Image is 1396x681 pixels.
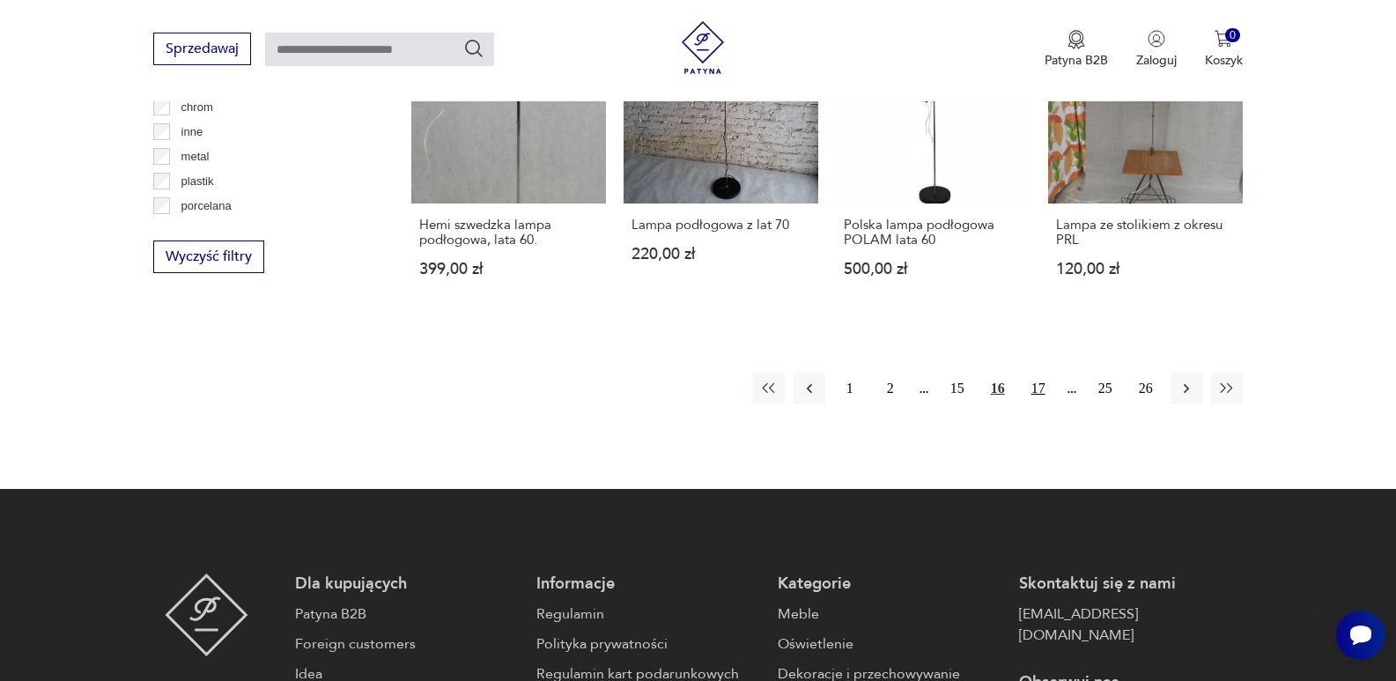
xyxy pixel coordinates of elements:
p: 120,00 zł [1056,262,1235,277]
p: porcelit [181,221,218,241]
p: 500,00 zł [844,262,1023,277]
img: Ikona medalu [1067,30,1085,49]
a: [EMAIL_ADDRESS][DOMAIN_NAME] [1019,603,1243,646]
h3: Lampa podłogowa z lat 70 [632,218,810,233]
button: 26 [1130,373,1162,404]
div: 0 [1225,28,1240,43]
img: Patyna - sklep z meblami i dekoracjami vintage [165,574,248,656]
p: Patyna B2B [1045,52,1108,69]
a: Produkt wyprzedanyLampa podłogowa z lat 70Lampa podłogowa z lat 70220,00 zł [624,9,818,311]
a: Produkt wyprzedanyHemi szwedzka lampa podłogowa, lata 60.Hemi szwedzka lampa podłogowa, lata 60.3... [411,9,606,311]
button: 15 [942,373,973,404]
p: Kategorie [778,574,1001,595]
button: Szukaj [463,38,484,59]
p: inne [181,122,203,142]
a: Ikona medaluPatyna B2B [1045,30,1108,69]
p: Informacje [536,574,760,595]
img: Patyna - sklep z meblami i dekoracjami vintage [676,21,729,74]
p: Dla kupujących [295,574,519,595]
button: 25 [1089,373,1121,404]
button: 17 [1023,373,1054,404]
button: 0Koszyk [1205,30,1243,69]
button: Sprzedawaj [153,33,251,65]
a: Meble [778,603,1001,625]
h3: Hemi szwedzka lampa podłogowa, lata 60. [419,218,598,248]
p: chrom [181,98,213,117]
button: 2 [875,373,906,404]
a: Oświetlenie [778,633,1001,655]
p: 220,00 zł [632,247,810,262]
p: Koszyk [1205,52,1243,69]
button: Patyna B2B [1045,30,1108,69]
p: porcelana [181,196,232,216]
iframe: Smartsupp widget button [1336,611,1385,660]
a: Produkt wyprzedanyPolska lampa podłogowa POLAM lata 60Polska lampa podłogowa POLAM lata 60500,00 zł [836,9,1030,311]
img: Ikona koszyka [1215,30,1232,48]
h3: Polska lampa podłogowa POLAM lata 60 [844,218,1023,248]
button: 16 [982,373,1014,404]
h3: Lampa ze stolikiem z okresu PRL [1056,218,1235,248]
p: 399,00 zł [419,262,598,277]
button: 1 [834,373,866,404]
a: Polityka prywatności [536,633,760,655]
a: Sprzedawaj [153,44,251,56]
button: Wyczyść filtry [153,241,264,273]
img: Ikonka użytkownika [1148,30,1165,48]
a: Foreign customers [295,633,519,655]
p: Skontaktuj się z nami [1019,574,1243,595]
a: Produkt wyprzedanyLampa ze stolikiem z okresu PRLLampa ze stolikiem z okresu PRL120,00 zł [1048,9,1243,311]
a: Patyna B2B [295,603,519,625]
p: plastik [181,172,214,191]
button: Zaloguj [1136,30,1177,69]
p: Zaloguj [1136,52,1177,69]
a: Regulamin [536,603,760,625]
p: metal [181,147,210,167]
